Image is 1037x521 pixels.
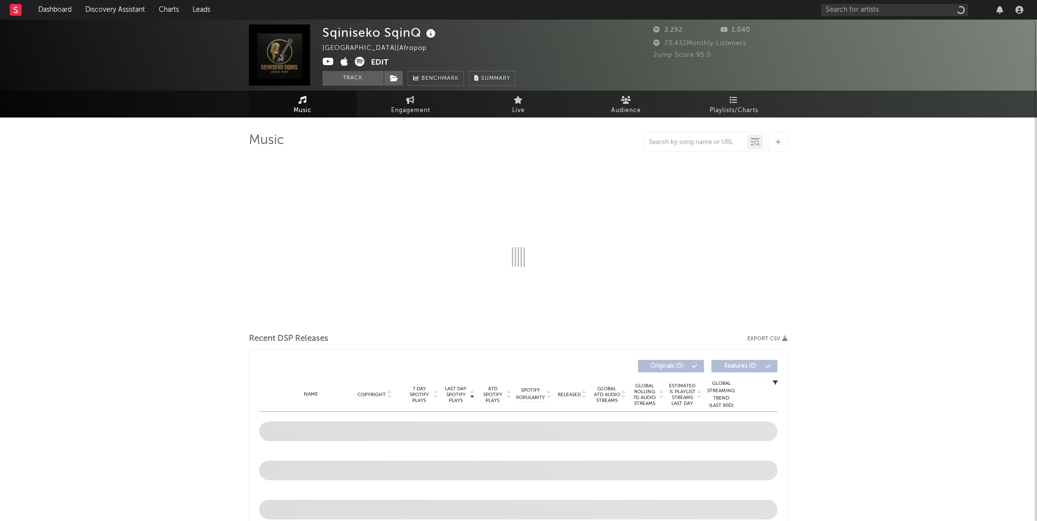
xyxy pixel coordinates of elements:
span: Global Rolling 7D Audio Streams [631,383,658,406]
span: Engagement [391,105,430,117]
span: Live [512,105,525,117]
input: Search by song name or URL [644,139,747,146]
span: Features ( 0 ) [718,363,763,369]
span: 2,292 [653,27,683,33]
button: Features(0) [712,360,778,373]
div: Sqiniseko SqinQ [322,24,438,41]
button: Export CSV [747,336,788,342]
a: Engagement [357,91,465,118]
span: Originals ( 0 ) [644,363,690,369]
span: 1,040 [721,27,751,33]
button: Edit [371,57,389,69]
a: Benchmark [408,71,464,86]
span: Benchmark [421,73,459,85]
span: Estimated % Playlist Streams Last Day [669,383,696,406]
span: Summary [481,76,510,81]
span: Playlists/Charts [710,105,759,117]
button: Originals(0) [638,360,704,373]
span: 23,432 Monthly Listeners [653,40,746,47]
span: Recent DSP Releases [249,333,328,345]
span: ATD Spotify Plays [480,386,506,403]
div: [GEOGRAPHIC_DATA] | Afropop [322,43,438,54]
span: Jump Score: 95.0 [653,52,711,58]
span: Last Day Spotify Plays [443,386,469,403]
a: Music [249,91,357,118]
span: Music [294,105,312,117]
span: Released [558,392,581,398]
button: Summary [469,71,516,86]
input: Search for artists [821,4,968,16]
a: Audience [572,91,680,118]
a: Live [465,91,572,118]
a: Playlists/Charts [680,91,788,118]
span: Global ATD Audio Streams [593,386,620,403]
div: Name [279,391,343,398]
span: Copyright [357,392,386,398]
div: Global Streaming Trend (Last 60D) [707,380,736,409]
button: Track [322,71,384,86]
span: Spotify Popularity [517,387,545,402]
span: 7 Day Spotify Plays [406,386,432,403]
span: Audience [612,105,642,117]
